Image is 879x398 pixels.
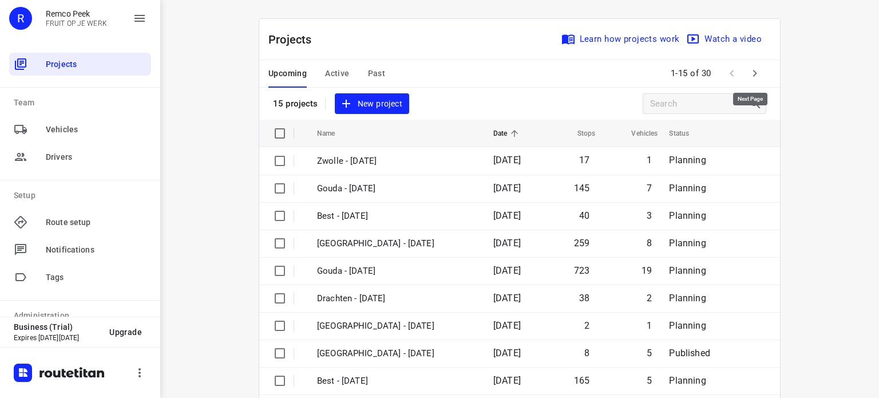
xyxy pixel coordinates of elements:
[46,124,146,136] span: Vehicles
[669,375,706,386] span: Planning
[666,61,716,86] span: 1-15 of 30
[268,31,321,48] p: Projects
[584,348,589,358] span: 8
[493,348,521,358] span: [DATE]
[14,190,151,202] p: Setup
[46,244,146,256] span: Notifications
[46,271,146,283] span: Tags
[317,375,476,388] p: Best - Thursday
[669,210,706,221] span: Planning
[317,182,476,195] p: Gouda - Friday
[9,53,151,76] div: Projects
[9,211,151,234] div: Route setup
[669,293,706,304] span: Planning
[493,238,521,249] span: [DATE]
[14,310,151,322] p: Administration
[9,266,151,289] div: Tags
[647,155,652,165] span: 1
[647,210,652,221] span: 3
[46,216,146,228] span: Route setup
[317,127,350,140] span: Name
[493,375,521,386] span: [DATE]
[647,293,652,304] span: 2
[669,183,706,194] span: Planning
[669,265,706,276] span: Planning
[493,320,521,331] span: [DATE]
[493,265,521,276] span: [DATE]
[584,320,589,331] span: 2
[616,127,658,140] span: Vehicles
[493,210,521,221] span: [DATE]
[647,348,652,358] span: 5
[46,19,107,27] p: FRUIT OP JE WERK
[14,322,100,332] p: Business (Trial)
[749,97,766,111] div: Search
[368,66,386,81] span: Past
[669,238,706,249] span: Planning
[273,98,318,109] p: 15 projects
[574,265,590,276] span: 723
[574,238,590,249] span: 259
[46,9,107,18] p: Remco Peek
[317,237,476,250] p: Zwolle - Thursday
[493,293,521,304] span: [DATE]
[669,127,704,140] span: Status
[317,320,476,333] p: Antwerpen - Thursday
[563,127,596,140] span: Stops
[317,155,476,168] p: Zwolle - Friday
[9,145,151,168] div: Drivers
[46,151,146,163] span: Drivers
[579,293,589,304] span: 38
[317,292,476,305] p: Drachten - Thursday
[669,320,706,331] span: Planning
[650,95,749,113] input: Search projects
[574,375,590,386] span: 165
[647,238,652,249] span: 8
[579,155,589,165] span: 17
[14,97,151,109] p: Team
[109,328,142,337] span: Upgrade
[342,97,402,111] span: New project
[493,155,521,165] span: [DATE]
[325,66,349,81] span: Active
[579,210,589,221] span: 40
[669,155,706,165] span: Planning
[669,348,710,358] span: Published
[100,322,151,342] button: Upgrade
[9,238,151,261] div: Notifications
[9,118,151,141] div: Vehicles
[268,66,307,81] span: Upcoming
[647,183,652,194] span: 7
[493,183,521,194] span: [DATE]
[317,265,476,278] p: Gouda - Thursday
[335,93,409,115] button: New project
[647,320,652,331] span: 1
[642,265,652,276] span: 19
[14,334,100,342] p: Expires [DATE][DATE]
[647,375,652,386] span: 5
[493,127,522,140] span: Date
[317,347,476,360] p: Gemeente Rotterdam - Thursday
[317,210,476,223] p: Best - Friday
[574,183,590,194] span: 145
[46,58,146,70] span: Projects
[9,7,32,30] div: R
